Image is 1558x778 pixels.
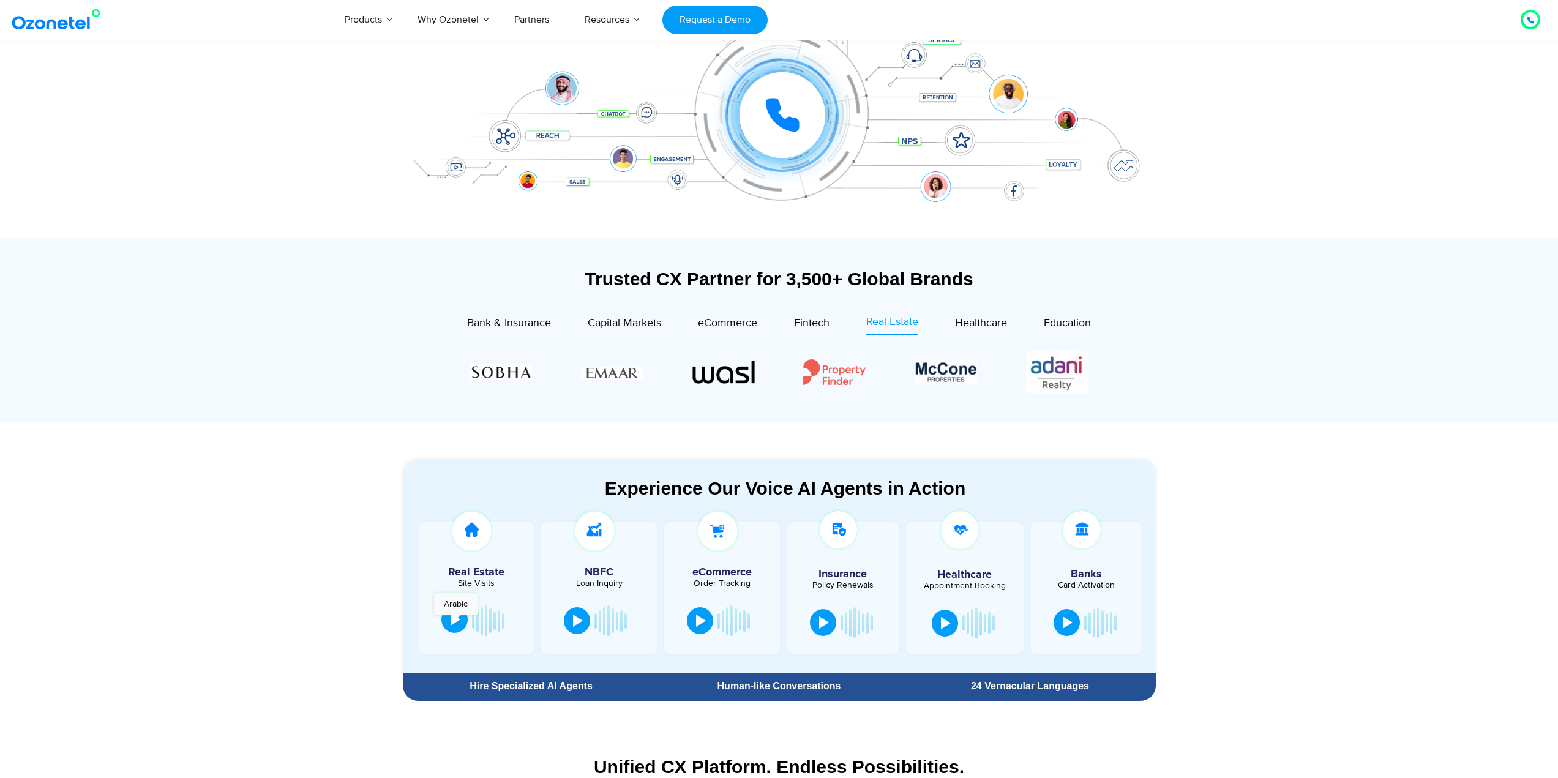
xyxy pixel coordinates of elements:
[955,314,1007,335] a: Healthcare
[794,314,830,335] a: Fintech
[1037,569,1136,580] h5: Banks
[698,316,757,330] span: eCommerce
[425,567,528,578] h5: Real Estate
[698,314,757,335] a: eCommerce
[910,681,1149,691] div: 24 Vernacular Languages
[409,681,654,691] div: Hire Specialized AI Agents
[470,348,1088,395] div: Image Carousel
[1037,581,1136,589] div: Card Activation
[793,581,893,589] div: Policy Renewals
[794,316,830,330] span: Fintech
[670,567,774,578] h5: eCommerce
[662,6,767,34] a: Request a Demo
[409,756,1150,777] div: Unified CX Platform. Endless Possibilities.
[866,314,918,335] a: Real Estate
[415,477,1156,499] div: Experience Our Voice AI Agents in Action
[793,569,893,580] h5: Insurance
[467,314,551,335] a: Bank & Insurance
[866,315,918,329] span: Real Estate
[955,316,1007,330] span: Healthcare
[403,268,1156,290] div: Trusted CX Partner for 3,500+ Global Brands
[1044,316,1091,330] span: Education
[1044,314,1091,335] a: Education
[915,582,1014,590] div: Appointment Booking
[547,567,651,578] h5: NBFC
[915,569,1014,580] h5: Healthcare
[670,579,774,588] div: Order Tracking
[425,579,528,588] div: Site Visits
[659,681,898,691] div: Human-like Conversations
[467,316,551,330] span: Bank & Insurance
[547,579,651,588] div: Loan Inquiry
[588,314,661,335] a: Capital Markets
[588,316,661,330] span: Capital Markets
